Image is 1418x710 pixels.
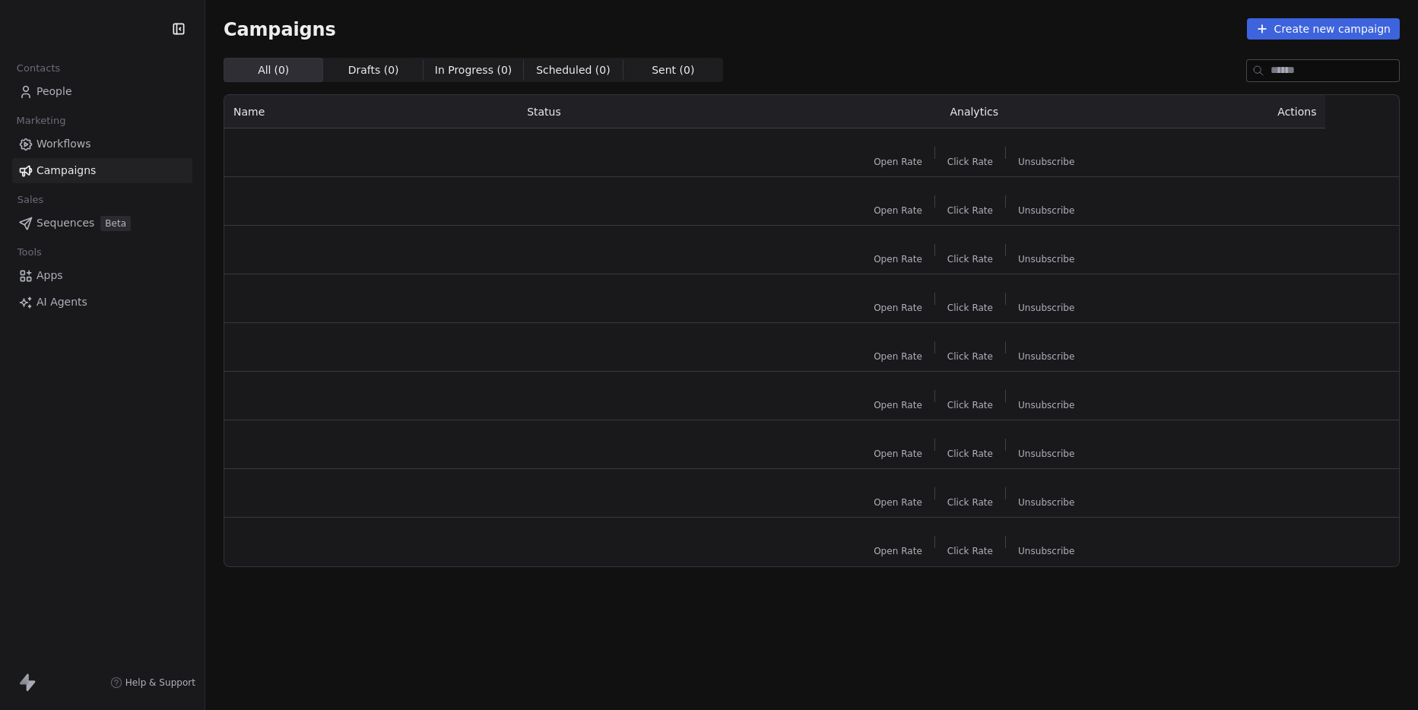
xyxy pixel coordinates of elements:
[874,302,922,314] span: Open Rate
[1018,496,1074,509] span: Unsubscribe
[11,241,48,264] span: Tools
[947,302,993,314] span: Click Rate
[874,253,922,265] span: Open Rate
[1018,448,1074,460] span: Unsubscribe
[947,350,993,363] span: Click Rate
[10,57,67,80] span: Contacts
[1018,204,1074,217] span: Unsubscribe
[36,136,91,152] span: Workflows
[1018,302,1074,314] span: Unsubscribe
[536,62,611,78] span: Scheduled ( 0 )
[1247,18,1400,40] button: Create new campaign
[348,62,399,78] span: Drafts ( 0 )
[874,448,922,460] span: Open Rate
[12,211,192,236] a: SequencesBeta
[11,189,50,211] span: Sales
[125,677,195,689] span: Help & Support
[1018,545,1074,557] span: Unsubscribe
[12,158,192,183] a: Campaigns
[12,132,192,157] a: Workflows
[947,156,993,168] span: Click Rate
[874,545,922,557] span: Open Rate
[12,263,192,288] a: Apps
[36,215,94,231] span: Sequences
[1163,95,1326,128] th: Actions
[874,204,922,217] span: Open Rate
[947,204,993,217] span: Click Rate
[110,677,195,689] a: Help & Support
[947,545,993,557] span: Click Rate
[36,84,72,100] span: People
[652,62,694,78] span: Sent ( 0 )
[224,18,336,40] span: Campaigns
[947,496,993,509] span: Click Rate
[435,62,512,78] span: In Progress ( 0 )
[36,163,96,179] span: Campaigns
[947,448,993,460] span: Click Rate
[12,79,192,104] a: People
[36,268,63,284] span: Apps
[36,294,87,310] span: AI Agents
[947,399,993,411] span: Click Rate
[1018,399,1074,411] span: Unsubscribe
[224,95,518,128] th: Name
[874,496,922,509] span: Open Rate
[10,109,72,132] span: Marketing
[947,253,993,265] span: Click Rate
[874,399,922,411] span: Open Rate
[100,216,131,231] span: Beta
[785,95,1163,128] th: Analytics
[1018,350,1074,363] span: Unsubscribe
[12,290,192,315] a: AI Agents
[874,350,922,363] span: Open Rate
[874,156,922,168] span: Open Rate
[1018,253,1074,265] span: Unsubscribe
[1018,156,1074,168] span: Unsubscribe
[518,95,785,128] th: Status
